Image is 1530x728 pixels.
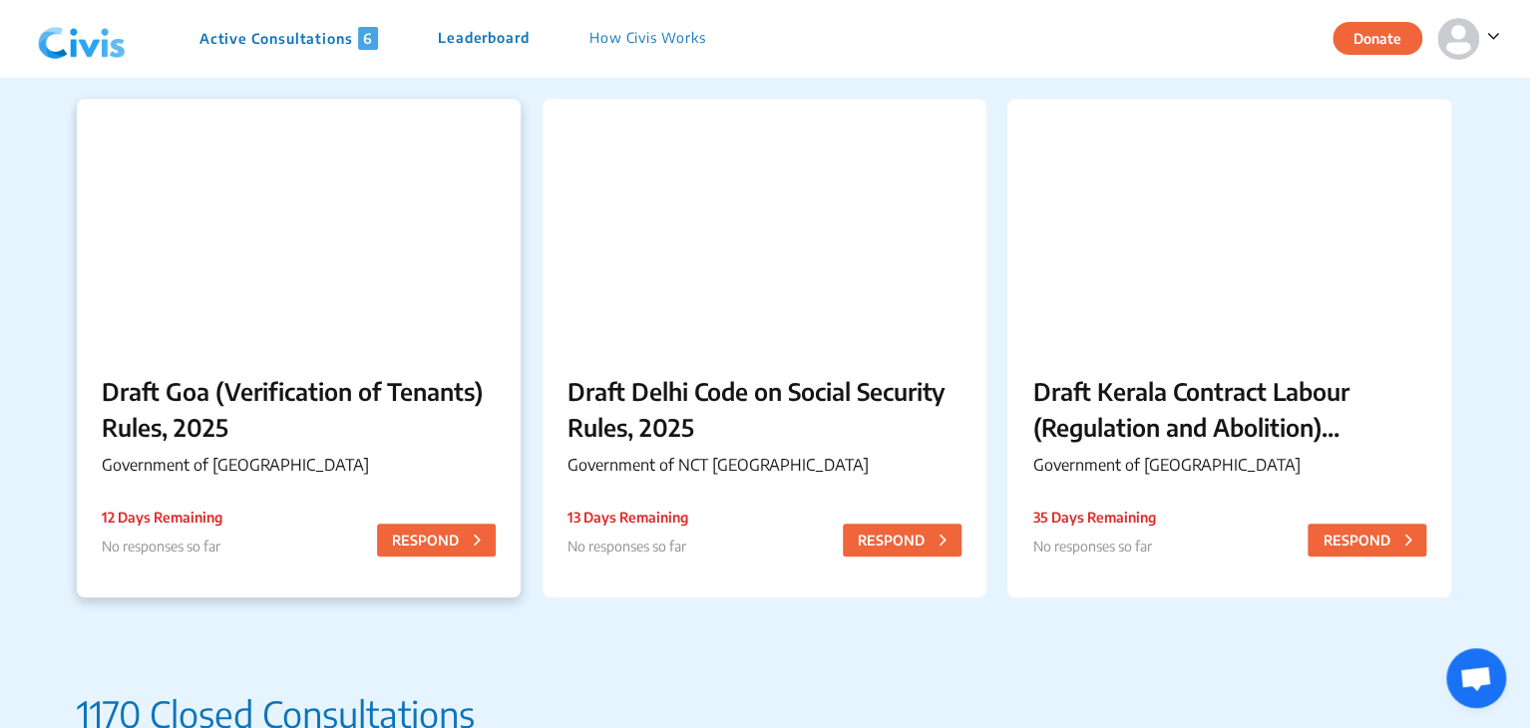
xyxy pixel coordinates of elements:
[102,538,220,554] span: No responses so far
[589,27,706,50] p: How Civis Works
[102,507,222,528] p: 12 Days Remaining
[543,99,986,597] a: Draft Delhi Code on Social Security Rules, 2025Government of NCT [GEOGRAPHIC_DATA]13 Days Remaini...
[1032,373,1426,445] p: Draft Kerala Contract Labour (Regulation and Abolition) (Amendment) Rules, 2025
[843,524,961,556] button: RESPOND
[102,373,496,445] p: Draft Goa (Verification of Tenants) Rules, 2025
[568,507,688,528] p: 13 Days Remaining
[1308,524,1426,556] button: RESPOND
[1333,22,1422,55] button: Donate
[1032,453,1426,477] p: Government of [GEOGRAPHIC_DATA]
[30,9,134,69] img: navlogo.png
[1032,538,1151,554] span: No responses so far
[568,453,961,477] p: Government of NCT [GEOGRAPHIC_DATA]
[377,524,496,556] button: RESPOND
[1437,18,1479,60] img: person-default.svg
[568,373,961,445] p: Draft Delhi Code on Social Security Rules, 2025
[199,27,378,50] p: Active Consultations
[1032,507,1155,528] p: 35 Days Remaining
[1446,648,1506,708] div: Open chat
[358,27,378,50] span: 6
[438,27,530,50] p: Leaderboard
[1007,99,1451,597] a: Draft Kerala Contract Labour (Regulation and Abolition) (Amendment) Rules, 2025Government of [GEO...
[77,99,521,597] a: Draft Goa (Verification of Tenants) Rules, 2025Government of [GEOGRAPHIC_DATA]12 Days Remaining N...
[1333,27,1437,47] a: Donate
[568,538,686,554] span: No responses so far
[102,453,496,477] p: Government of [GEOGRAPHIC_DATA]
